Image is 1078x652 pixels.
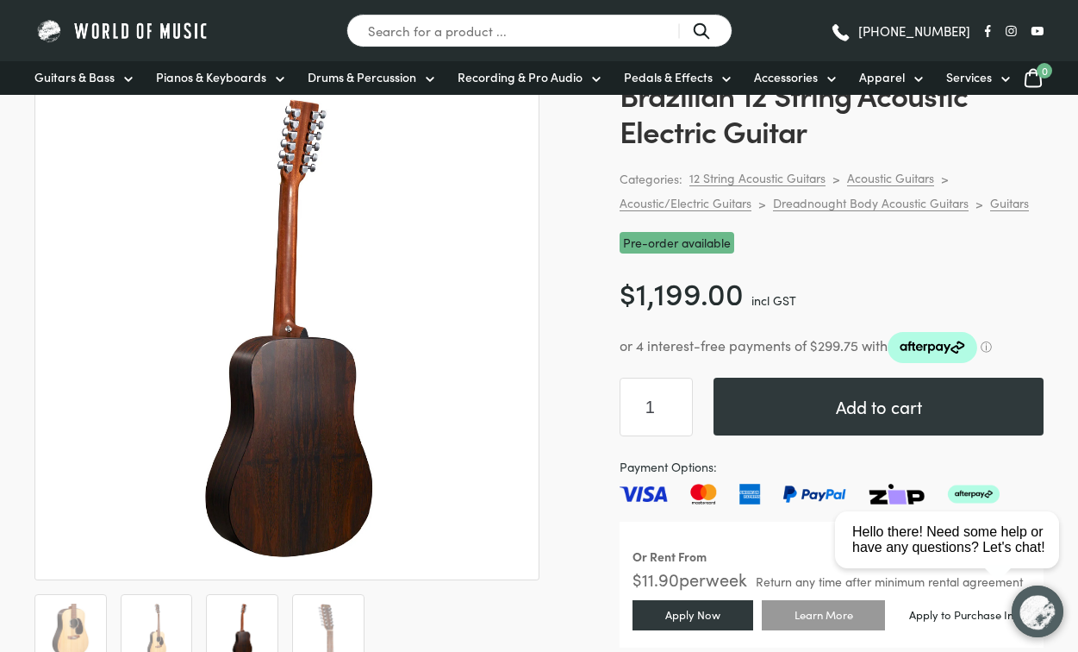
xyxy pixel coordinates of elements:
a: Guitars [990,195,1029,211]
div: > [975,196,983,211]
span: Apparel [859,68,905,86]
span: [PHONE_NUMBER] [858,24,970,37]
a: Acoustic Guitars [847,170,934,186]
span: incl GST [751,292,796,309]
div: > [758,196,766,211]
span: $ [620,271,636,313]
span: Pre-order available [620,232,734,254]
span: Categories: [620,169,682,189]
input: Search for a product ... [346,14,732,47]
div: Or Rent From [632,547,707,567]
h1: [PERSON_NAME] D-X2E Brazilian 12 String Acoustic Electric Guitar [620,40,1044,148]
span: Return any time after minimum rental agreement [756,575,1023,587]
a: 12 String Acoustic Guitars [689,170,826,186]
a: Learn More [762,600,886,630]
span: Services [946,68,992,86]
a: Apply Now [632,600,753,630]
span: Drums & Percussion [308,68,416,86]
a: Acoustic/Electric Guitars [620,195,751,211]
img: Pay with Master card, Visa, American Express and Paypal [620,484,1000,505]
button: Add to cart [713,378,1044,436]
iframe: Chat with our support team [828,462,1078,652]
span: Accessories [754,68,818,86]
a: [PHONE_NUMBER] [830,18,970,44]
span: $ 11.90 [632,567,679,591]
span: Recording & Pro Audio [458,68,583,86]
span: Guitars & Bass [34,68,115,86]
span: 0 [1037,63,1052,78]
span: Pianos & Keyboards [156,68,266,86]
bdi: 1,199.00 [620,271,744,313]
input: Product quantity [620,378,693,436]
img: World of Music [34,17,211,44]
div: > [832,171,840,186]
a: Dreadnought Body Acoustic Guitars [773,195,969,211]
div: > [941,171,949,186]
span: Payment Options: [620,457,1044,477]
span: per week [679,567,747,591]
span: Pedals & Effects [624,68,713,86]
